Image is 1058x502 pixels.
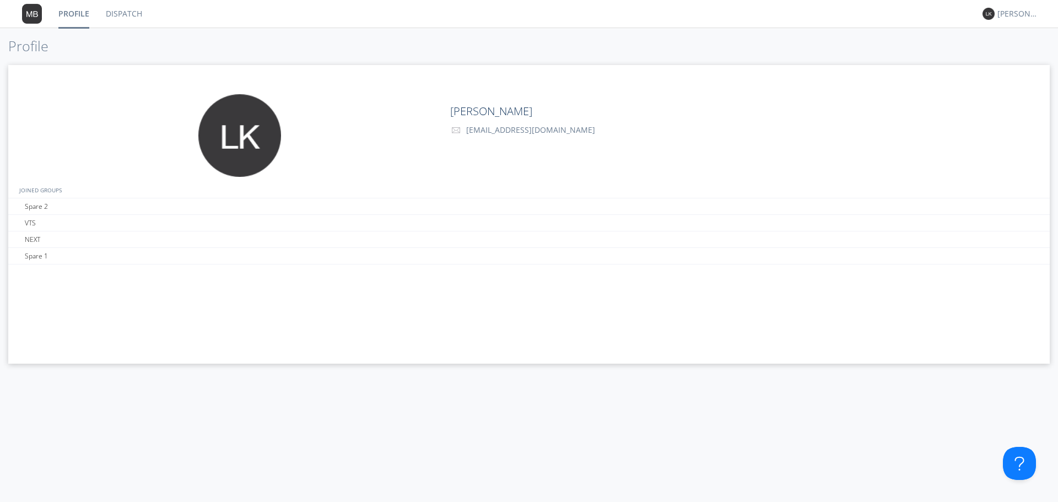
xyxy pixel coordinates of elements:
div: NEXT [22,231,533,247]
img: 373638.png [198,94,281,177]
div: Spare 2 [22,198,533,214]
h1: Profile [8,39,1050,54]
img: 373638.png [983,8,995,20]
div: Spare 1 [22,248,533,264]
span: [EMAIL_ADDRESS][DOMAIN_NAME] [466,125,595,135]
iframe: Toggle Customer Support [1003,447,1036,480]
img: envelope-outline.svg [452,127,460,133]
div: JOINED GROUPS [17,182,1047,198]
img: 373638.png [22,4,42,24]
div: VTS [22,215,533,231]
div: [PERSON_NAME] [997,8,1039,19]
h2: [PERSON_NAME] [450,105,954,117]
